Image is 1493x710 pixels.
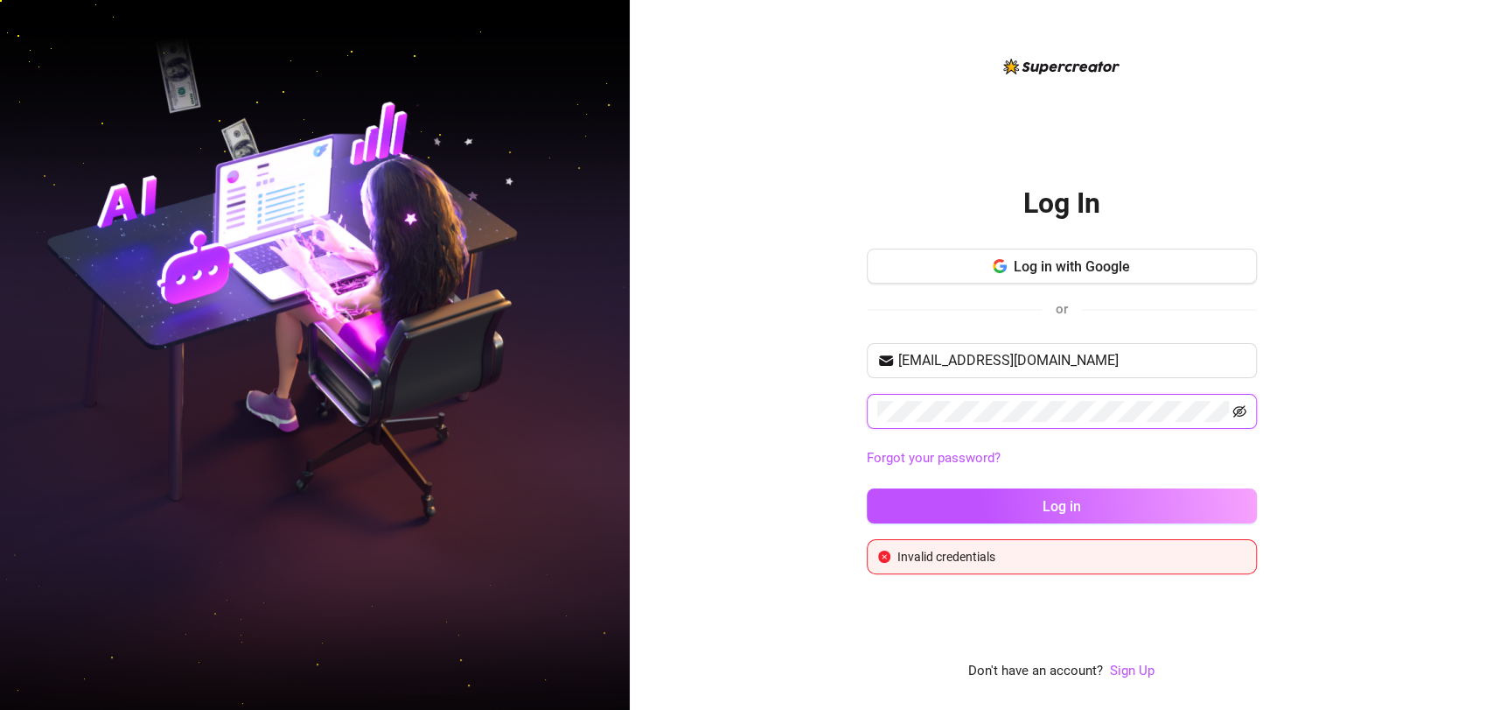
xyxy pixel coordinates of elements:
[1014,258,1130,275] span: Log in with Google
[1003,59,1120,74] img: logo-BBDzfeDw.svg
[1023,186,1100,221] h2: Log In
[867,489,1257,524] button: Log in
[1056,301,1068,317] span: or
[867,448,1257,469] a: Forgot your password?
[867,249,1257,284] button: Log in with Google
[878,551,890,563] span: close-circle
[1043,498,1081,515] span: Log in
[968,661,1103,682] span: Don't have an account?
[1110,661,1155,682] a: Sign Up
[898,350,1246,371] input: Your email
[867,450,1001,466] a: Forgot your password?
[1232,404,1246,418] span: eye-invisible
[1110,663,1155,678] a: Sign Up
[897,547,1245,566] div: Invalid credentials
